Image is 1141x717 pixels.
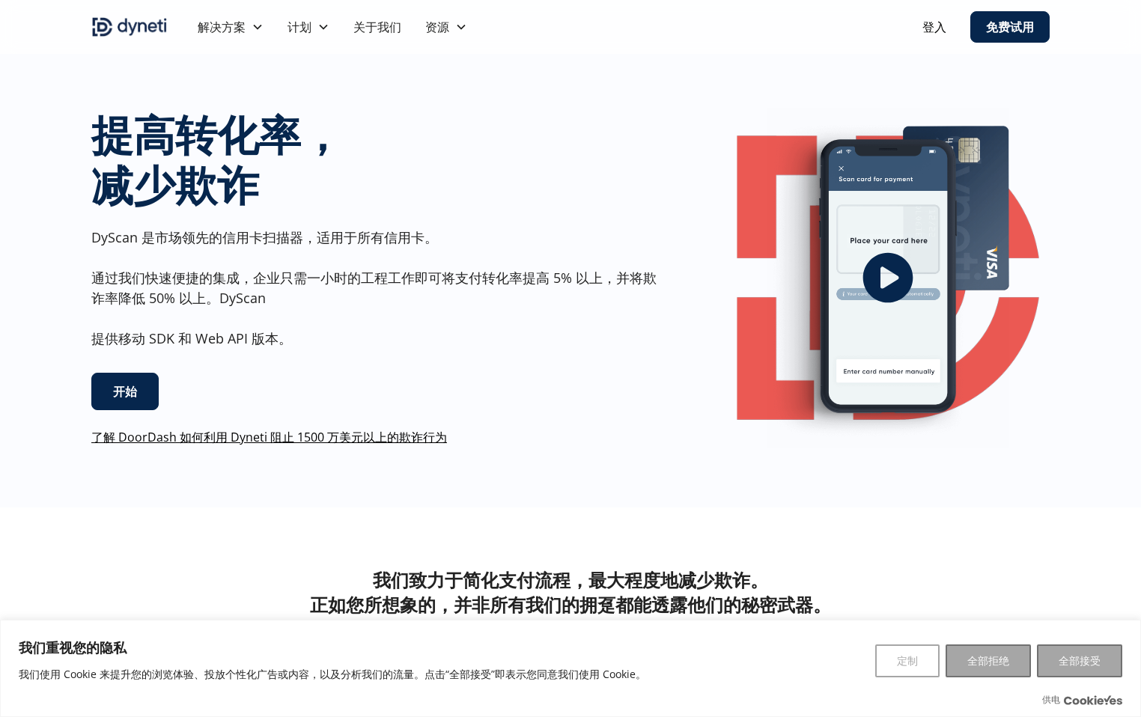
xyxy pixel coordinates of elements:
[91,15,168,39] img: Dyneti 靛蓝标志
[425,19,449,35] font: 资源
[186,12,276,42] div: 解决方案
[726,108,1050,448] a: 打开灯箱
[922,18,946,36] a: 登入
[875,644,940,677] button: 定制
[91,329,292,347] font: 提供移动 SDK 和 Web API 版本。
[946,644,1031,677] button: 全部拒绝
[287,19,311,35] font: 计划
[91,156,259,213] font: 减少欺诈
[1042,693,1060,706] font: 供电
[1059,653,1101,668] font: 全部接受
[198,19,246,35] font: 解决方案
[113,383,137,400] font: 开始
[373,567,768,592] font: 我们致力于简化支付流程，最大程度地减少欺诈。
[91,228,438,246] font: DyScan 是市场领先的信用卡扫描器，适用于所有信用卡。
[19,638,127,656] font: 我们重视您的隐私
[767,108,1009,448] img: 移动 Dyneti UI 扫描信用卡的图像
[91,373,159,410] a: 开始
[897,653,918,668] font: 定制
[1037,644,1122,677] button: 全部接受
[970,11,1050,43] a: 免费试用
[353,19,401,35] font: 关于我们
[310,592,831,617] font: 正如您所想象的，并非所有我们的拥趸都能透露他们的秘密武器。
[19,667,646,681] font: 我们使用 Cookie 来提升您的浏览体验、投放个性化广告或内容，以及分析我们的流量。点击“全部接受”即表示您同意我们使用 Cookie。
[91,269,657,307] font: 通过我们快速便捷的集成，企业只需一小时的工程工作即可将支付转化率提高 5% 以上，并将欺诈率降低 50% 以上。DyScan
[91,15,168,39] a: 家
[967,653,1009,668] font: 全部拒绝
[1064,695,1122,705] a: 访问 CookieYes 网站
[91,106,343,162] font: 提高转化率，
[91,429,447,445] a: 了解 DoorDash 如何利用 Dyneti 阻止 1500 万美元以上的欺诈行为
[922,19,946,35] font: 登入
[986,19,1034,35] font: 免费试用
[276,12,341,42] div: 计划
